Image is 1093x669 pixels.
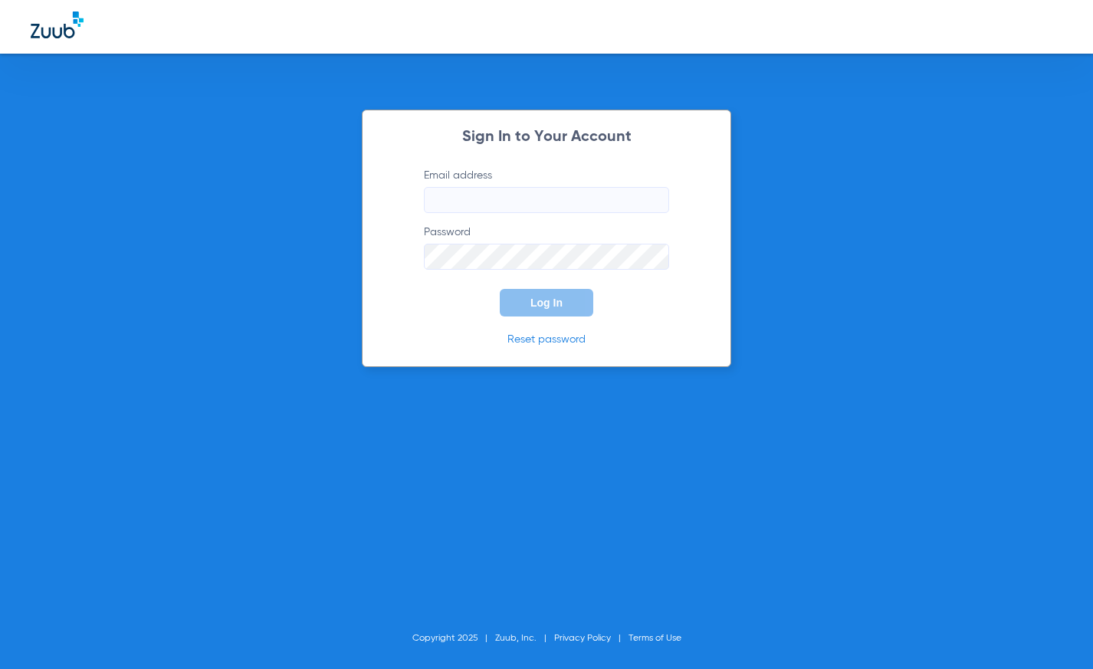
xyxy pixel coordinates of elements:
[401,130,692,145] h2: Sign In to Your Account
[495,631,554,646] li: Zuub, Inc.
[507,334,586,345] a: Reset password
[412,631,495,646] li: Copyright 2025
[31,11,84,38] img: Zuub Logo
[530,297,563,309] span: Log In
[500,289,593,316] button: Log In
[554,634,611,643] a: Privacy Policy
[424,168,669,213] label: Email address
[629,634,681,643] a: Terms of Use
[424,225,669,270] label: Password
[424,244,669,270] input: Password
[424,187,669,213] input: Email address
